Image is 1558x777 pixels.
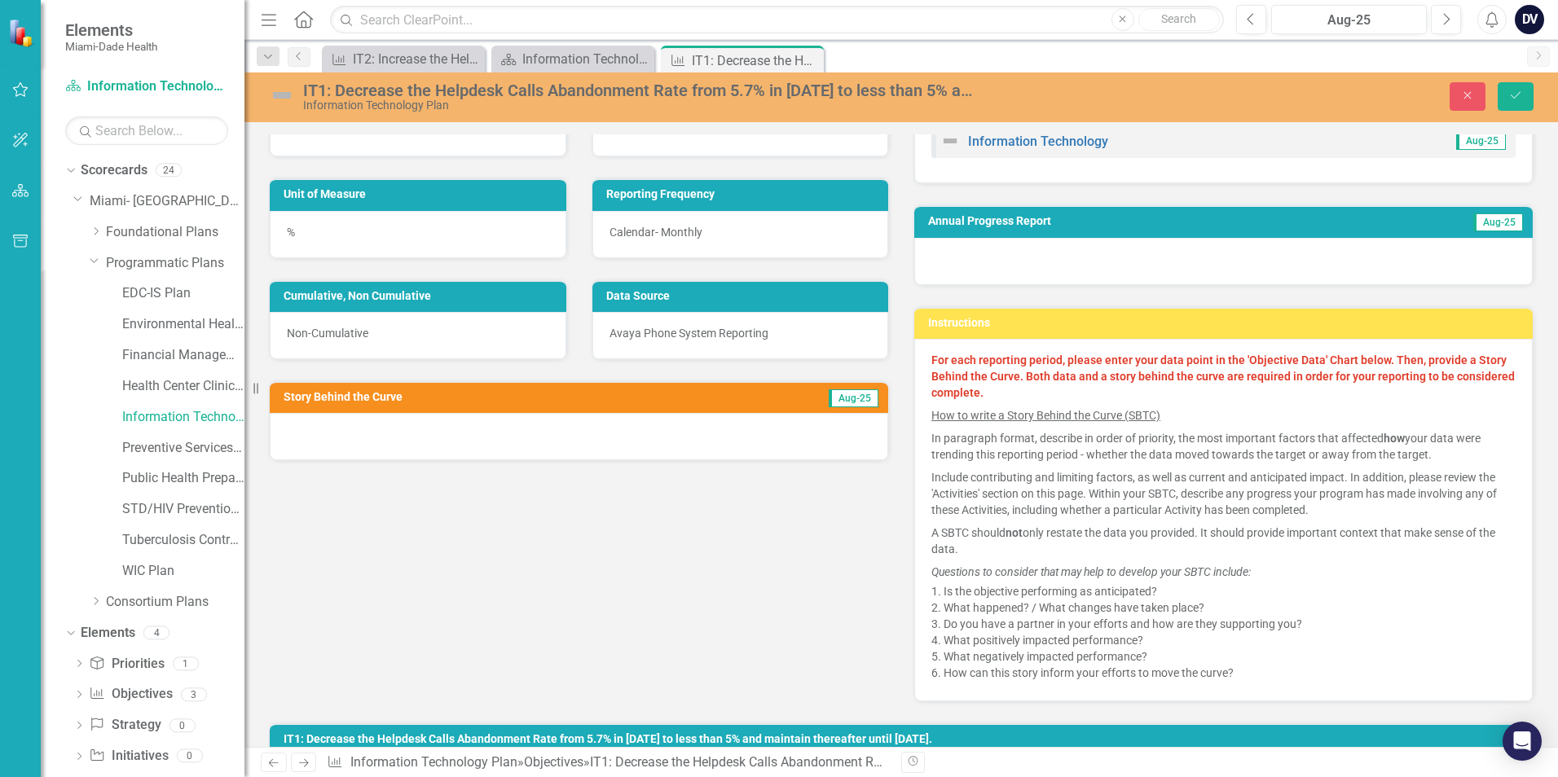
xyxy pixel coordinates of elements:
p: A SBTC should only restate the data you provided. It should provide important context that make s... [931,521,1516,560]
div: Information Technology Plan [303,99,978,112]
li: Is the objective performing as anticipated? [944,583,1516,599]
li: What positively impacted performance? [944,632,1516,648]
a: Miami- [GEOGRAPHIC_DATA] [90,192,244,211]
a: Information Technology Plan [122,408,244,427]
h3: Unit of Measure [284,188,558,200]
img: Not Defined [940,131,960,151]
a: WIC Plan [122,562,244,581]
h3: Story Behind the Curve [284,391,700,403]
div: Open Intercom Messenger [1503,722,1542,761]
a: Environmental Health Plan [122,315,244,334]
p: Include contributing and limiting factors, as well as current and anticipated impact. In addition... [931,466,1516,521]
strong: not [1006,526,1023,539]
a: Preventive Services Plan [122,439,244,458]
span: Aug-25 [1456,132,1506,150]
button: DV [1515,5,1544,34]
div: 0 [177,749,203,763]
a: Tuberculosis Control & Prevention Plan [122,531,244,550]
h3: Cumulative, Non Cumulative [284,290,558,302]
h3: Reporting Frequency [606,188,881,200]
a: Objectives [89,685,172,704]
strong: For each reporting period, please enter your data point in the 'Objective Data' Chart below. Then... [931,353,1515,399]
input: Search Below... [65,116,228,145]
a: Information Technology Landing Page [495,49,650,69]
p: In paragraph format, describe in order of priority, the most important factors that affected your... [931,427,1516,466]
h3: IT1: Decrease the Helpdesk Calls Abandonment Rate from 5.7% in [DATE] to less than 5% and maintai... [284,733,1525,745]
em: Questions to consider that may help to develop your SBTC include: [931,565,1251,578]
h3: Data Source [606,290,881,302]
div: IT1: Decrease the Helpdesk Calls Abandonment Rate from 5.7% in [DATE] to less than 5% and maintai... [303,81,978,99]
span: Aug-25 [829,389,878,407]
input: Search ClearPoint... [330,6,1224,34]
a: IT2: Increase the Helpdesk Customer Satisfaction Rate from 4% in [DATE] to 4.5% and maintain ther... [326,49,481,69]
div: 3 [181,687,207,701]
li: What negatively impacted performance? [944,648,1516,665]
div: IT1: Decrease the Helpdesk Calls Abandonment Rate from 5.7% in [DATE] to less than 5% and maintai... [692,50,820,71]
a: Foundational Plans [106,223,244,242]
a: Objectives [524,754,583,770]
div: Calendar- Monthly [592,211,889,258]
a: Health Center Clinical Admin Support Plan [122,377,244,396]
a: Consortium Plans [106,593,244,612]
a: Financial Management Plan [122,346,244,365]
span: Non-Cumulative [287,327,368,340]
button: Search [1138,8,1220,31]
div: » » [327,753,889,772]
strong: how [1384,432,1405,445]
a: Elements [81,624,135,643]
div: 1 [173,656,199,670]
a: Public Health Preparedness Plan [122,469,244,488]
span: % [287,226,295,239]
u: How to write a Story Behind the Curve (SBTC) [931,409,1160,422]
span: Avaya Phone System Reporting [610,327,768,340]
h3: Annual Progress Report [928,215,1349,227]
a: Information Technology Plan [350,754,517,770]
a: Information Technology Plan [65,77,228,96]
li: How can this story inform your efforts to move the curve? [944,665,1516,681]
div: 24 [156,164,182,178]
a: Initiatives [89,747,168,766]
span: Aug-25 [1473,213,1523,231]
a: EDC-IS Plan [122,284,244,303]
div: Information Technology Landing Page [522,49,650,69]
div: 4 [143,626,169,639]
a: Scorecards [81,161,147,180]
a: Programmatic Plans [106,254,244,273]
a: Priorities [89,655,164,674]
div: IT1: Decrease the Helpdesk Calls Abandonment Rate from 5.7% in [DATE] to less than 5% and maintai... [590,754,1311,770]
button: Aug-25 [1271,5,1427,34]
li: Do you have a partner in your efforts and how are they supporting you? [944,616,1516,632]
a: Strategy [89,716,161,735]
h3: Instructions [928,317,1525,329]
div: 0 [169,718,196,732]
div: Aug-25 [1277,11,1421,30]
small: Miami-Dade Health [65,40,157,53]
a: STD/HIV Prevention and Control Plan [122,500,244,519]
img: ClearPoint Strategy [8,19,37,47]
li: What happened? / What changes have taken place? [944,599,1516,616]
img: Not Defined [269,82,295,108]
a: Information Technology [968,134,1108,149]
div: IT2: Increase the Helpdesk Customer Satisfaction Rate from 4% in [DATE] to 4.5% and maintain ther... [353,49,481,69]
span: Elements [65,20,157,40]
span: Search [1161,12,1196,25]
